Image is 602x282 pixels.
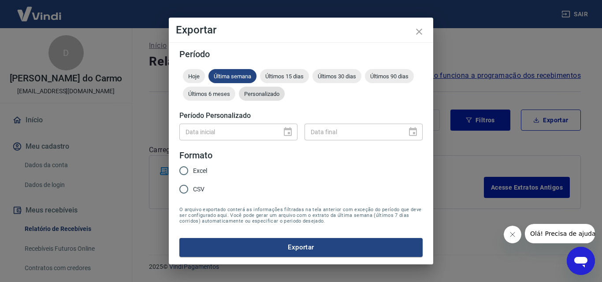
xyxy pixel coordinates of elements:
input: DD/MM/YYYY [179,124,275,140]
span: Hoje [183,73,205,80]
span: Personalizado [239,91,285,97]
div: Última semana [208,69,256,83]
legend: Formato [179,149,212,162]
h5: Período Personalizado [179,111,423,120]
span: Últimos 15 dias [260,73,309,80]
span: Excel [193,166,207,176]
div: Últimos 15 dias [260,69,309,83]
h5: Período [179,50,423,59]
iframe: Mensagem da empresa [525,224,595,243]
span: Últimos 30 dias [312,73,361,80]
button: Exportar [179,238,423,256]
h4: Exportar [176,25,426,35]
div: Hoje [183,69,205,83]
input: DD/MM/YYYY [305,124,401,140]
span: Últimos 90 dias [365,73,414,80]
div: Personalizado [239,87,285,101]
div: Últimos 30 dias [312,69,361,83]
span: CSV [193,185,204,194]
span: Olá! Precisa de ajuda? [5,6,74,13]
button: close [409,21,430,42]
span: Últimos 6 meses [183,91,235,97]
iframe: Botão para abrir a janela de mensagens [567,247,595,275]
span: O arquivo exportado conterá as informações filtradas na tela anterior com exceção do período que ... [179,207,423,224]
span: Última semana [208,73,256,80]
div: Últimos 6 meses [183,87,235,101]
div: Últimos 90 dias [365,69,414,83]
iframe: Fechar mensagem [504,226,521,243]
